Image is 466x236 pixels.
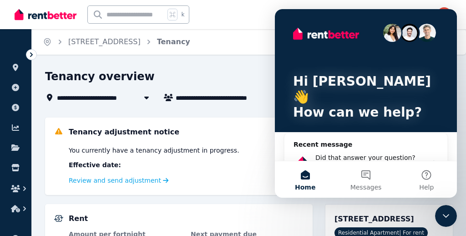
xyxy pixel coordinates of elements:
[435,205,457,227] iframe: Intercom live chat
[68,37,141,46] a: [STREET_ADDRESS]
[157,37,190,46] a: Tenancy
[437,7,451,22] img: Karyn Wood
[69,177,169,184] a: Review and send adjustment
[69,213,88,224] h5: Rent
[334,215,414,223] span: [STREET_ADDRESS]
[275,9,457,198] iframe: Intercom live chat
[69,146,239,155] span: You currently have a tenancy adjustment in progress.
[54,215,63,222] img: Rental Payments
[69,160,121,169] span: Effective date :
[45,69,155,84] h1: Tenancy overview
[15,8,76,21] img: RentBetter
[32,29,201,55] nav: Breadcrumb
[69,127,179,138] h5: Tenancy adjustment notice
[181,11,184,18] span: k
